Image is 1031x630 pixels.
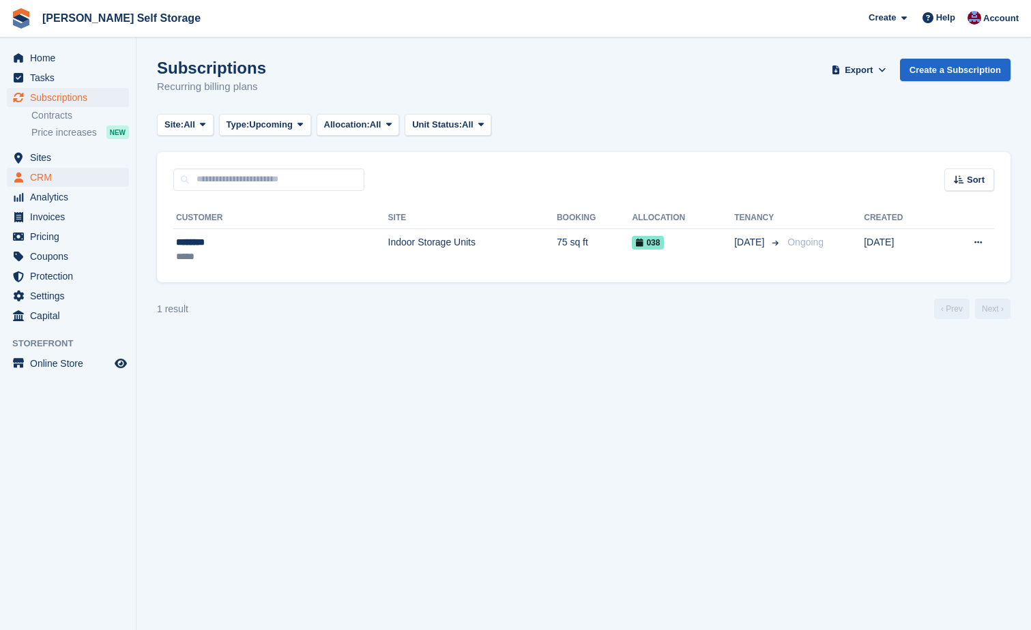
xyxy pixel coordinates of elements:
span: All [184,118,195,132]
a: menu [7,354,129,373]
img: Tracy Bailey [968,11,981,25]
a: Previous [934,299,970,319]
span: Storefront [12,337,136,350]
button: Allocation: All [317,114,400,136]
span: Pricing [30,227,112,246]
a: menu [7,207,129,226]
span: Export [845,63,873,77]
span: Protection [30,267,112,286]
span: Settings [30,286,112,305]
a: menu [7,168,129,187]
a: menu [7,267,129,286]
a: menu [7,48,129,67]
th: Booking [557,207,632,229]
span: Analytics [30,187,112,207]
a: Next [975,299,1011,319]
a: [PERSON_NAME] Self Storage [37,7,206,29]
span: Subscriptions [30,88,112,107]
span: Coupons [30,247,112,266]
div: 1 result [157,302,188,316]
span: CRM [30,168,112,187]
span: [DATE] [734,235,767,250]
td: 75 sq ft [557,228,632,271]
a: Create a Subscription [900,59,1011,81]
h1: Subscriptions [157,59,266,77]
span: Sites [30,148,112,167]
span: 038 [632,236,664,250]
p: Recurring billing plans [157,79,266,95]
td: Indoor Storage Units [388,228,557,271]
th: Created [864,207,939,229]
a: menu [7,247,129,266]
span: Invoices [30,207,112,226]
a: Preview store [113,355,129,372]
th: Customer [173,207,388,229]
a: menu [7,286,129,305]
span: All [462,118,474,132]
a: menu [7,68,129,87]
td: [DATE] [864,228,939,271]
span: Tasks [30,68,112,87]
a: menu [7,88,129,107]
th: Site [388,207,557,229]
span: Allocation: [324,118,370,132]
div: NEW [106,125,129,139]
span: All [370,118,381,132]
th: Tenancy [734,207,782,229]
a: Contracts [31,109,129,122]
span: Home [30,48,112,67]
span: Ongoing [787,237,824,247]
a: menu [7,306,129,325]
a: menu [7,187,129,207]
span: Unit Status: [412,118,462,132]
button: Site: All [157,114,214,136]
span: Upcoming [249,118,293,132]
span: Sort [967,173,985,187]
span: Help [936,11,955,25]
span: Online Store [30,354,112,373]
span: Price increases [31,126,97,139]
nav: Page [931,299,1013,319]
span: Type: [227,118,250,132]
button: Type: Upcoming [219,114,311,136]
img: stora-icon-8386f47178a22dfd0bd8f6a31ec36ba5ce8667c1dd55bd0f319d3a0aa187defe.svg [11,8,31,29]
button: Export [829,59,889,81]
a: Price increases NEW [31,125,129,140]
span: Account [983,12,1019,25]
a: menu [7,227,129,246]
span: Create [869,11,896,25]
button: Unit Status: All [405,114,491,136]
a: menu [7,148,129,167]
span: Capital [30,306,112,325]
th: Allocation [632,207,734,229]
span: Site: [164,118,184,132]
